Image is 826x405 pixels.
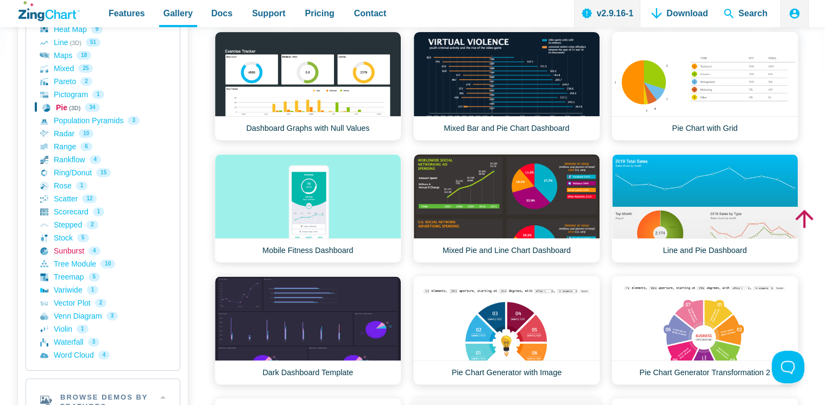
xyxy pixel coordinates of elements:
[413,276,600,385] a: Pie Chart Generator with Image
[163,6,193,21] span: Gallery
[611,154,798,263] a: Line and Pie Dashboard
[109,6,145,21] span: Features
[611,276,798,385] a: Pie Chart Generator Transformation 2
[413,154,600,263] a: Mixed Pie and Line Chart Dashboard
[611,31,798,141] a: Pie Chart with Grid
[354,6,387,21] span: Contact
[252,6,285,21] span: Support
[215,154,401,263] a: Mobile Fitness Dashboard
[211,6,232,21] span: Docs
[215,276,401,385] a: Dark Dashboard Template
[772,351,804,383] iframe: Toggle Customer Support
[215,31,401,141] a: Dashboard Graphs with Null Values
[18,1,80,21] a: ZingChart Logo. Click to return to the homepage
[413,31,600,141] a: Mixed Bar and Pie Chart Dashboard
[305,6,334,21] span: Pricing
